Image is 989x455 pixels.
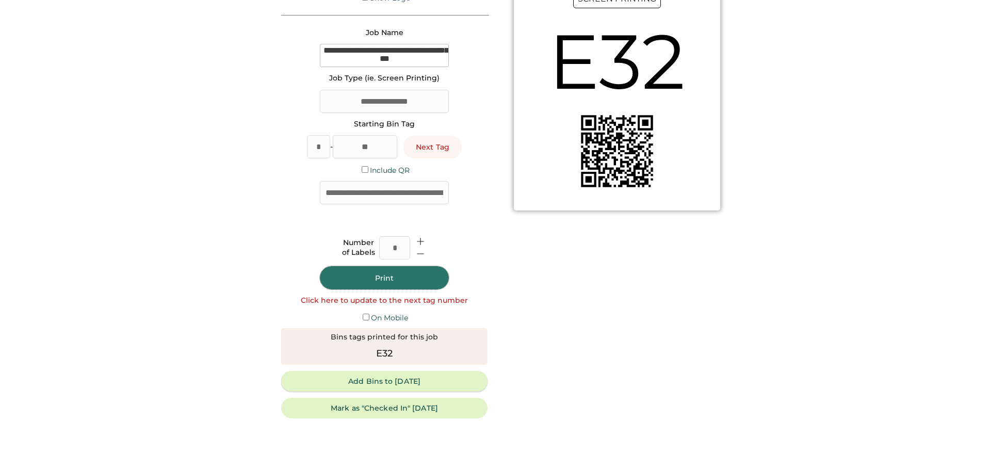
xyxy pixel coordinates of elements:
label: On Mobile [371,313,408,322]
div: Job Name [366,28,403,38]
div: Number of Labels [342,238,375,258]
div: E32 [376,347,393,361]
div: E32 [548,8,686,115]
div: Bins tags printed for this job [331,332,438,343]
div: Starting Bin Tag [354,119,415,129]
div: Job Type (ie. Screen Printing) [329,73,440,84]
button: Print [320,266,449,289]
div: Click here to update to the next tag number [301,296,468,306]
div: - [330,142,333,152]
button: Next Tag [403,136,462,158]
button: Add Bins to [DATE] [281,371,488,392]
label: Include QR [370,166,410,175]
button: Mark as "Checked In" [DATE] [281,398,488,418]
